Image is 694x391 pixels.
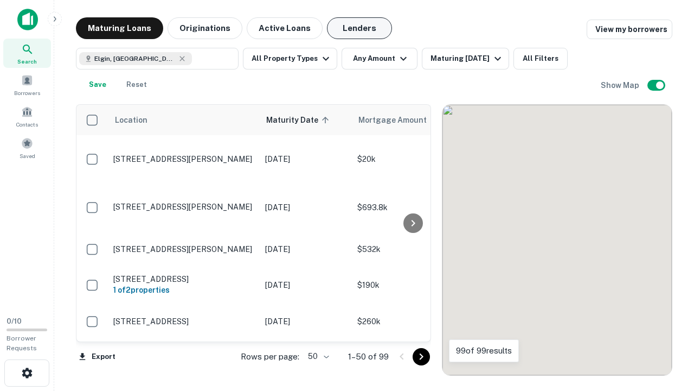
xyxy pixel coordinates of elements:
[114,113,147,127] span: Location
[456,344,512,357] p: 99 of 99 results
[587,20,672,39] a: View my borrowers
[7,317,22,325] span: 0 / 10
[357,279,466,291] p: $190k
[76,17,163,39] button: Maturing Loans
[357,243,466,255] p: $532k
[108,105,260,135] th: Location
[265,243,346,255] p: [DATE]
[304,349,331,364] div: 50
[640,304,694,356] iframe: Chat Widget
[119,74,154,96] button: Reset
[16,120,38,129] span: Contacts
[266,113,332,127] span: Maturity Date
[7,335,37,352] span: Borrower Requests
[168,17,242,39] button: Originations
[17,9,38,30] img: capitalize-icon.png
[14,89,40,97] span: Borrowers
[265,201,346,213] p: [DATE]
[3,133,51,162] a: Saved
[94,54,176,64] span: Elgin, [GEOGRAPHIC_DATA], [GEOGRAPHIC_DATA]
[80,74,115,96] button: Save your search to get updates of matches that match your search criteria.
[358,113,441,127] span: Mortgage Amount
[601,79,641,91] h6: Show Map
[113,244,254,254] p: [STREET_ADDRESS][PERSON_NAME]
[113,154,254,164] p: [STREET_ADDRESS][PERSON_NAME]
[113,202,254,212] p: [STREET_ADDRESS][PERSON_NAME]
[327,17,392,39] button: Lenders
[113,284,254,296] h6: 1 of 2 properties
[265,153,346,165] p: [DATE]
[247,17,323,39] button: Active Loans
[76,349,118,365] button: Export
[352,105,471,135] th: Mortgage Amount
[357,316,466,327] p: $260k
[422,48,509,70] button: Maturing [DATE]
[241,350,299,363] p: Rows per page:
[357,201,466,213] p: $693.8k
[3,102,51,131] a: Contacts
[17,57,37,66] span: Search
[342,48,417,70] button: Any Amount
[265,279,346,291] p: [DATE]
[260,105,352,135] th: Maturity Date
[3,70,51,99] a: Borrowers
[357,153,466,165] p: $20k
[348,350,389,363] p: 1–50 of 99
[113,274,254,284] p: [STREET_ADDRESS]
[20,152,35,160] span: Saved
[243,48,337,70] button: All Property Types
[442,105,672,375] div: 0 0
[3,39,51,68] a: Search
[113,317,254,326] p: [STREET_ADDRESS]
[413,348,430,365] button: Go to next page
[265,316,346,327] p: [DATE]
[513,48,568,70] button: All Filters
[430,52,504,65] div: Maturing [DATE]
